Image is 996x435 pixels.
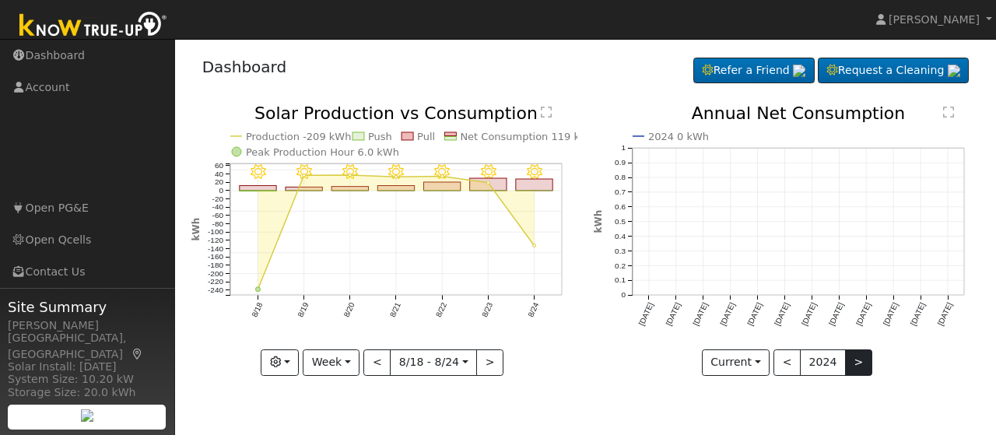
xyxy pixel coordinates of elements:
rect: onclick="" [377,186,414,191]
i: 8/19 - Clear [296,165,312,181]
text:  [943,106,954,118]
text: [DATE] [665,301,682,327]
i: 8/22 - Clear [434,165,450,181]
circle: onclick="" [395,176,398,179]
text: 8/18 [250,301,264,319]
i: 8/18 - Clear [250,165,265,181]
text: 1 [621,144,626,153]
text: 8/19 [296,301,310,319]
button: Current [702,349,770,376]
text: 60 [214,161,223,170]
div: [GEOGRAPHIC_DATA], [GEOGRAPHIC_DATA] [8,330,167,363]
text: 0.2 [615,261,626,270]
text: -80 [212,219,223,228]
text: 8/24 [526,301,540,319]
div: Storage Size: 20.0 kWh [8,384,167,401]
text: -140 [208,244,223,253]
text: [DATE] [854,301,872,327]
img: retrieve [793,65,805,77]
a: Request a Cleaning [818,58,969,84]
text: 20 [214,178,223,187]
text: -60 [212,211,223,219]
text: [DATE] [719,301,737,327]
text: 8/21 [388,301,402,319]
text: kWh [191,218,202,241]
rect: onclick="" [239,186,275,191]
button: 8/18 - 8/24 [390,349,477,376]
text: 0.3 [615,247,626,255]
text: -40 [212,203,223,212]
div: Solar Install: [DATE] [8,359,167,375]
text: Push [368,131,392,142]
text: Production -209 kWh [246,131,352,142]
circle: onclick="" [302,174,305,177]
text: [DATE] [746,301,764,327]
text: -120 [208,236,223,244]
circle: onclick="" [255,287,260,292]
button: > [845,349,872,376]
text: [DATE] [936,301,954,327]
text: Annual Net Consumption [692,103,906,123]
text: 0 [621,291,626,300]
text:  [541,106,552,118]
text: -220 [208,278,223,286]
rect: onclick="" [423,182,460,191]
button: < [363,349,391,376]
button: < [773,349,801,376]
text: Pull [417,131,435,142]
text: Solar Production vs Consumption [254,103,538,123]
text: 8/23 [480,301,494,319]
text: 0.9 [615,159,626,167]
text: 0.7 [615,188,626,196]
text: 8/22 [434,301,448,319]
circle: onclick="" [486,181,489,184]
text: 2024 0 kWh [648,131,709,142]
div: System Size: 10.20 kW [8,371,167,388]
i: 8/23 - Clear [480,165,496,181]
text: -240 [208,286,223,294]
text: -180 [208,261,223,269]
text: Peak Production Hour 6.0 kWh [246,146,399,158]
text: 40 [214,170,223,178]
circle: onclick="" [349,174,352,177]
i: 8/20 - Clear [342,165,358,181]
button: 2024 [800,349,846,376]
i: 8/21 - MostlyClear [388,165,404,181]
span: [PERSON_NAME] [889,13,980,26]
text: [DATE] [637,301,655,327]
a: Map [131,348,145,360]
text: [DATE] [692,301,710,327]
text: [DATE] [827,301,845,327]
img: Know True-Up [12,9,175,44]
text: 8/20 [342,301,356,319]
i: 8/24 - Clear [527,165,542,181]
a: Refer a Friend [693,58,815,84]
text: Net Consumption 119 kWh [460,131,596,142]
text: -20 [212,195,223,203]
button: Week [303,349,359,376]
rect: onclick="" [286,188,322,191]
circle: onclick="" [532,244,535,247]
text: -100 [208,228,223,237]
text: kWh [593,210,604,233]
text: [DATE] [882,301,900,327]
a: Dashboard [202,58,287,76]
button: > [476,349,503,376]
div: [PERSON_NAME] [8,317,167,334]
text: 0 [219,186,223,195]
text: -200 [208,269,223,278]
circle: onclick="" [440,175,444,178]
text: [DATE] [909,301,927,327]
text: 0.4 [615,232,626,240]
rect: onclick="" [331,187,368,191]
text: 0.6 [615,202,626,211]
text: 0.1 [615,276,626,285]
text: -160 [208,253,223,261]
text: 0.8 [615,173,626,181]
rect: onclick="" [470,178,507,191]
rect: onclick="" [516,179,552,191]
img: retrieve [948,65,960,77]
text: [DATE] [800,301,818,327]
span: Site Summary [8,296,167,317]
